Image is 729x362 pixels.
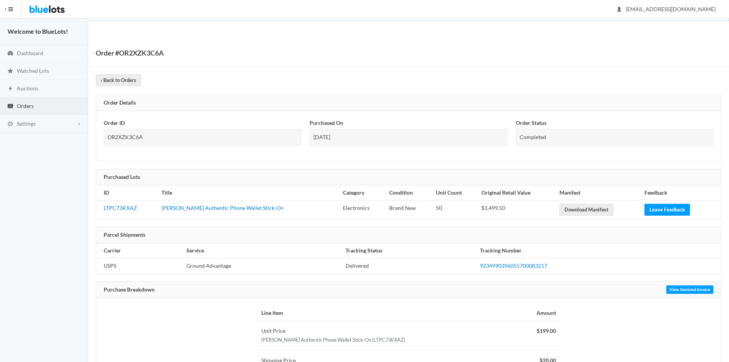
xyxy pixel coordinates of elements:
a: Leave Feedback [644,204,690,216]
th: Service [183,243,342,259]
label: Order Status [516,119,546,128]
th: Tracking Status [342,243,476,259]
td: $199.00 [528,321,562,350]
th: Feedback [641,185,721,201]
span: Orders [17,103,34,109]
ion-icon: person [615,6,623,13]
ion-icon: cash [7,103,14,110]
td: 50 [433,200,478,219]
div: Purchase Breakdown [96,282,721,298]
strong: Welcome to BlueLots! [8,28,68,35]
span: Watched Lots [17,67,49,74]
th: Title [158,185,340,201]
div: Parcel Shipments [96,227,721,243]
div: OR2XZK3C6A [104,129,301,146]
a: LTPC73KXAZ [104,205,137,211]
span: [EMAIL_ADDRESS][DOMAIN_NAME] [617,6,716,12]
div: Completed [516,129,713,146]
div: [DATE] [310,129,507,146]
th: Condition [386,185,433,201]
small: [PERSON_NAME] Authentic Phone Wallet Stick-On (LTPC73KXAZ) [261,337,405,343]
a: 9234990396055700083217 [480,262,547,269]
span: Dashboard [17,50,43,56]
th: ID [96,185,158,201]
th: Amount [528,306,562,321]
td: Brand New [386,200,433,219]
td: Ground Advantage [183,258,342,274]
a: Download Manifest [559,204,613,216]
ion-icon: flash [7,85,14,93]
th: Manifest [556,185,641,201]
th: Carrier [96,243,183,259]
ion-icon: star [7,68,14,75]
ion-icon: cog [7,121,14,128]
th: Original Retail Value [478,185,556,201]
td: Delivered [342,258,476,274]
label: Purchased On [310,119,343,128]
h1: Order #OR2XZK3C6A [96,47,164,59]
div: Unit Price [261,327,522,336]
a: [PERSON_NAME] Authentic Phone Wallet Stick-On [161,205,284,211]
label: Order ID [104,119,125,128]
a: ‹ Back to Orders [96,74,141,86]
a: View Itemized Invoice [666,285,713,294]
div: Purchased Lots [96,169,721,185]
span: Settings [17,120,36,127]
th: Line Item [256,306,528,321]
td: $1,499.50 [478,200,556,219]
td: USPS [96,258,183,274]
div: Order Details [96,95,721,111]
th: Tracking Number [477,243,721,259]
span: Auctions [17,85,38,92]
ion-icon: speedometer [7,50,14,57]
th: Category [340,185,387,201]
td: Electronics [340,200,387,219]
th: Unit Count [433,185,478,201]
